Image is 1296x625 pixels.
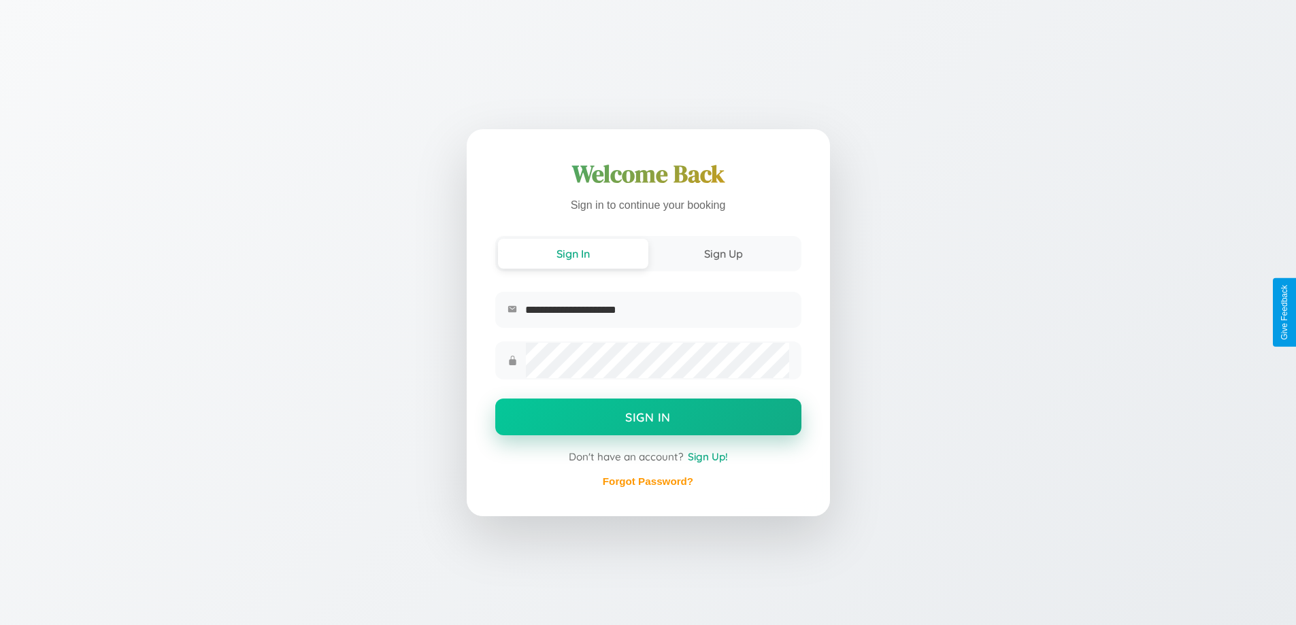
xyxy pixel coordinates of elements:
div: Give Feedback [1280,285,1289,340]
span: Sign Up! [688,450,728,463]
button: Sign In [498,239,648,269]
button: Sign Up [648,239,799,269]
p: Sign in to continue your booking [495,196,801,216]
a: Forgot Password? [603,475,693,487]
h1: Welcome Back [495,158,801,190]
button: Sign In [495,399,801,435]
div: Don't have an account? [495,450,801,463]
